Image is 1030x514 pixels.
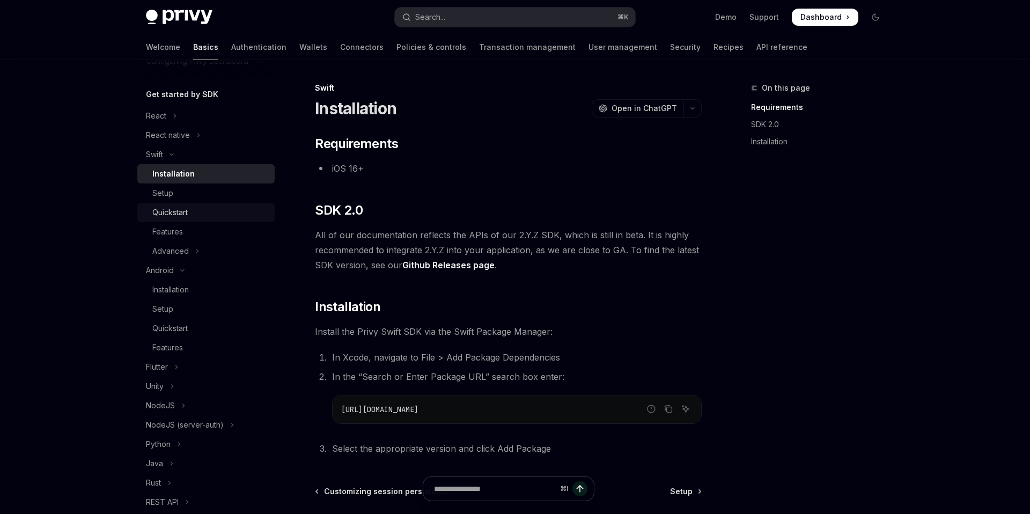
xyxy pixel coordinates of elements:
div: Search... [415,11,445,24]
div: Quickstart [152,206,188,219]
a: User management [588,34,657,60]
a: Requirements [751,99,893,116]
span: Open in ChatGPT [612,103,677,114]
div: Java [146,457,163,470]
a: Features [137,222,275,241]
a: Installation [137,280,275,299]
a: Demo [715,12,737,23]
button: Toggle Python section [137,435,275,454]
div: Unity [146,380,164,393]
a: Transaction management [479,34,576,60]
h5: Get started by SDK [146,88,218,101]
a: Policies & controls [396,34,466,60]
button: Toggle Rust section [137,473,275,493]
a: Setup [137,183,275,203]
a: Authentication [231,34,286,60]
div: NodeJS [146,399,175,412]
span: SDK 2.0 [315,202,363,219]
span: ⌘ K [617,13,629,21]
button: Toggle React native section [137,126,275,145]
a: Dashboard [792,9,858,26]
button: Toggle Unity section [137,377,275,396]
a: Setup [137,299,275,319]
button: Toggle Android section [137,261,275,280]
a: Installation [751,133,893,150]
a: Installation [137,164,275,183]
div: Features [152,341,183,354]
button: Toggle NodeJS (server-auth) section [137,415,275,435]
li: In Xcode, navigate to File > Add Package Dependencies [329,350,702,365]
span: On this page [762,82,810,94]
a: Wallets [299,34,327,60]
button: Copy the contents from the code block [661,402,675,416]
button: Report incorrect code [644,402,658,416]
div: Installation [152,167,195,180]
h1: Installation [315,99,396,118]
div: NodeJS (server-auth) [146,418,224,431]
div: Python [146,438,171,451]
div: Flutter [146,361,168,373]
div: Features [152,225,183,238]
a: Recipes [713,34,744,60]
div: Installation [152,283,189,296]
a: Github Releases page [402,260,495,271]
li: iOS 16+ [315,161,702,176]
li: In the “Search or Enter Package URL” search box enter: [329,369,702,424]
a: Security [670,34,701,60]
div: Android [146,264,174,277]
button: Toggle Flutter section [137,357,275,377]
button: Toggle Java section [137,454,275,473]
button: Toggle React section [137,106,275,126]
a: Quickstart [137,319,275,338]
a: Features [137,338,275,357]
button: Ask AI [679,402,693,416]
a: API reference [756,34,807,60]
button: Open in ChatGPT [592,99,683,118]
a: Support [749,12,779,23]
button: Toggle Swift section [137,145,275,164]
a: Welcome [146,34,180,60]
span: Dashboard [800,12,842,23]
div: Quickstart [152,322,188,335]
a: Connectors [340,34,384,60]
div: Advanced [152,245,189,258]
button: Toggle Advanced section [137,241,275,261]
button: Toggle REST API section [137,493,275,512]
a: Quickstart [137,203,275,222]
span: [URL][DOMAIN_NAME] [341,405,418,414]
div: React [146,109,166,122]
a: Basics [193,34,218,60]
button: Open search [395,8,635,27]
input: Ask a question... [434,477,556,501]
span: Install the Privy Swift SDK via the Swift Package Manager: [315,324,702,339]
div: Setup [152,187,173,200]
div: Swift [146,148,163,161]
div: Swift [315,83,702,93]
span: Installation [315,298,380,315]
span: All of our documentation reflects the APIs of our 2.Y.Z SDK, which is still in beta. It is highly... [315,227,702,273]
div: Setup [152,303,173,315]
button: Toggle dark mode [867,9,884,26]
li: Select the appropriate version and click Add Package [329,441,702,456]
button: Send message [572,481,587,496]
div: Rust [146,476,161,489]
span: Requirements [315,135,398,152]
div: React native [146,129,190,142]
button: Toggle NodeJS section [137,396,275,415]
img: dark logo [146,10,212,25]
a: SDK 2.0 [751,116,893,133]
div: REST API [146,496,179,509]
